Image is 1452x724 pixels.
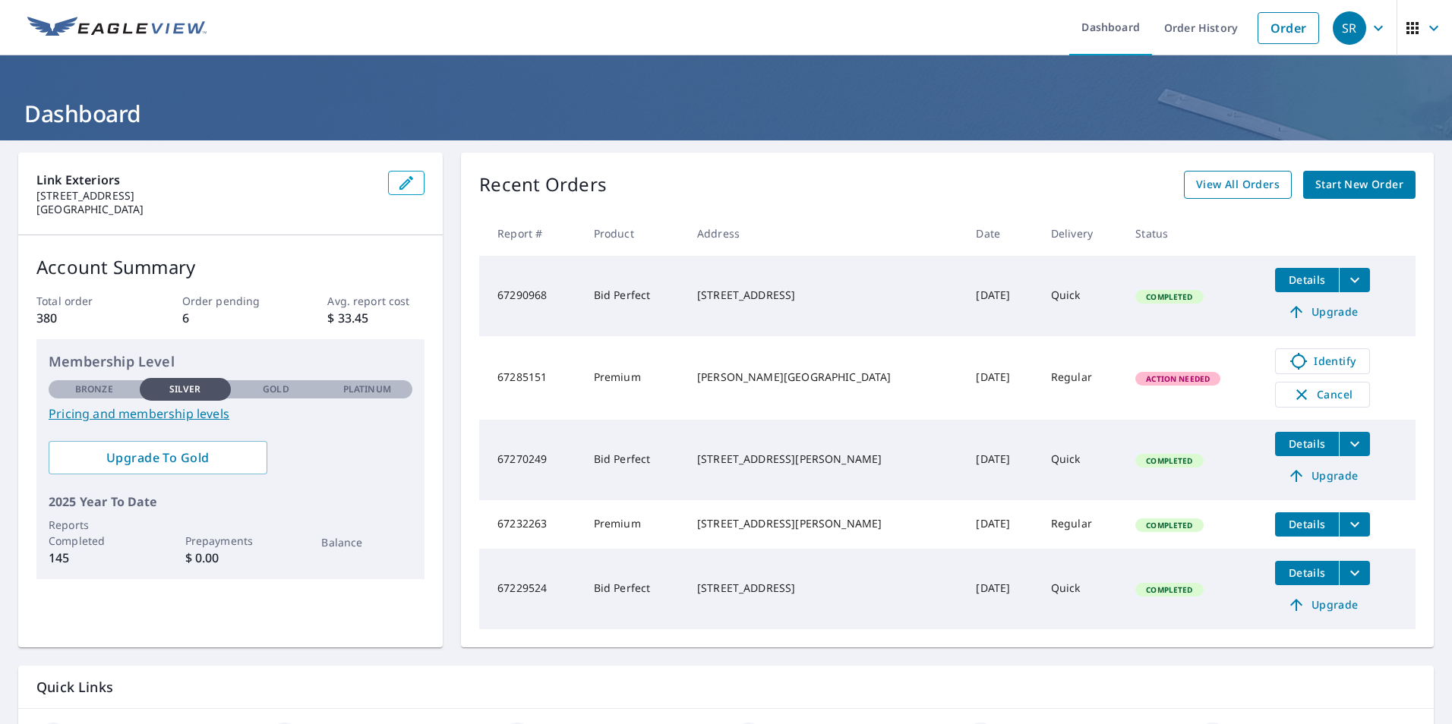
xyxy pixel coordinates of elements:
[182,293,279,309] p: Order pending
[1333,11,1366,45] div: SR
[582,549,685,629] td: Bid Perfect
[479,336,581,420] td: 67285151
[697,288,952,303] div: [STREET_ADDRESS]
[1275,268,1339,292] button: detailsBtn-67290968
[36,253,425,281] p: Account Summary
[1339,268,1370,292] button: filesDropdownBtn-67290968
[327,309,425,327] p: $ 33.45
[1137,373,1219,384] span: Action Needed
[479,500,581,549] td: 67232263
[36,203,376,216] p: [GEOGRAPHIC_DATA]
[75,382,113,396] p: Bronze
[964,549,1038,629] td: [DATE]
[697,581,952,596] div: [STREET_ADDRESS]
[964,500,1038,549] td: [DATE]
[1285,352,1360,370] span: Identify
[1275,593,1370,617] a: Upgrade
[1039,256,1123,336] td: Quick
[1039,336,1123,420] td: Regular
[49,549,140,567] p: 145
[1275,382,1370,408] button: Cancel
[1284,467,1361,485] span: Upgrade
[479,420,581,500] td: 67270249
[61,449,255,466] span: Upgrade To Gold
[1315,175,1403,194] span: Start New Order
[1137,520,1201,530] span: Completed
[36,309,134,327] p: 380
[1196,175,1280,194] span: View All Orders
[327,293,425,309] p: Avg. report cost
[964,336,1038,420] td: [DATE]
[36,293,134,309] p: Total order
[36,678,1416,697] p: Quick Links
[697,452,952,467] div: [STREET_ADDRESS][PERSON_NAME]
[1275,348,1370,374] a: Identify
[582,420,685,500] td: Bid Perfect
[964,420,1038,500] td: [DATE]
[1039,500,1123,549] td: Regular
[479,549,581,629] td: 67229524
[1284,565,1330,580] span: Details
[1284,517,1330,531] span: Details
[1258,12,1319,44] a: Order
[49,351,412,372] p: Membership Level
[1039,211,1123,256] th: Delivery
[1339,512,1370,537] button: filesDropdownBtn-67232263
[18,98,1434,129] h1: Dashboard
[479,171,607,199] p: Recent Orders
[321,534,412,550] p: Balance
[1339,432,1370,456] button: filesDropdownBtn-67270249
[964,211,1038,256] th: Date
[1137,291,1201,302] span: Completed
[1275,512,1339,537] button: detailsBtn-67232263
[169,382,201,396] p: Silver
[36,189,376,203] p: [STREET_ADDRESS]
[49,517,140,549] p: Reports Completed
[1291,386,1354,404] span: Cancel
[582,256,685,336] td: Bid Perfect
[343,382,391,396] p: Platinum
[582,211,685,256] th: Product
[479,256,581,336] td: 67290968
[1303,171,1416,199] a: Start New Order
[1275,432,1339,456] button: detailsBtn-67270249
[49,441,267,474] a: Upgrade To Gold
[1039,549,1123,629] td: Quick
[1137,455,1201,466] span: Completed
[27,17,207,39] img: EV Logo
[185,549,276,567] p: $ 0.00
[685,211,964,256] th: Address
[49,404,412,423] a: Pricing and membership levels
[1275,561,1339,585] button: detailsBtn-67229524
[1284,436,1330,451] span: Details
[263,382,289,396] p: Gold
[1137,584,1201,595] span: Completed
[697,516,952,531] div: [STREET_ADDRESS][PERSON_NAME]
[1184,171,1292,199] a: View All Orders
[1123,211,1263,256] th: Status
[49,493,412,511] p: 2025 Year To Date
[1284,272,1330,287] span: Details
[1275,300,1370,324] a: Upgrade
[1275,464,1370,488] a: Upgrade
[1339,561,1370,585] button: filesDropdownBtn-67229524
[1284,303,1361,321] span: Upgrade
[479,211,581,256] th: Report #
[582,336,685,420] td: Premium
[697,370,952,385] div: [PERSON_NAME][GEOGRAPHIC_DATA]
[185,533,276,549] p: Prepayments
[1039,420,1123,500] td: Quick
[964,256,1038,336] td: [DATE]
[582,500,685,549] td: Premium
[182,309,279,327] p: 6
[1284,596,1361,614] span: Upgrade
[36,171,376,189] p: Link Exteriors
